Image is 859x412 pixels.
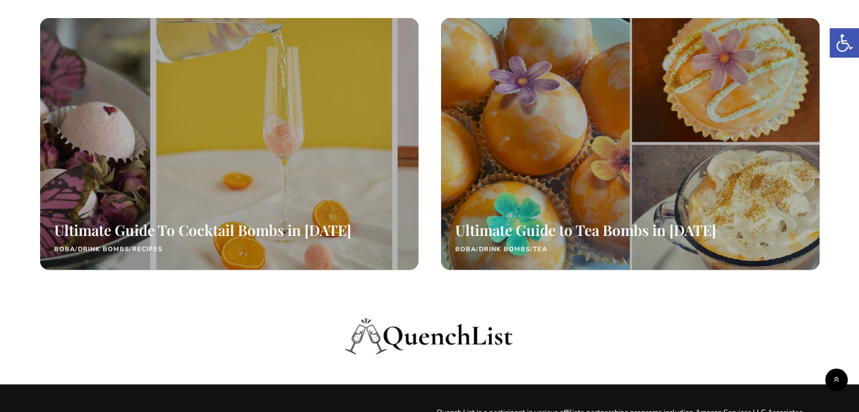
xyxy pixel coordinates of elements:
[132,244,163,255] a: Recipes
[455,220,716,240] a: Ultimate Guide to Tea Bombs in [DATE]
[54,244,75,255] a: Boba
[78,244,129,255] a: Drink Bombs
[54,220,351,240] a: Ultimate Guide To Cocktail Bombs in [DATE]
[54,244,163,255] div: / /
[479,244,530,255] a: Drink Bombs
[455,244,476,255] a: Boba
[533,244,547,255] a: Tea
[455,244,548,255] div: / /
